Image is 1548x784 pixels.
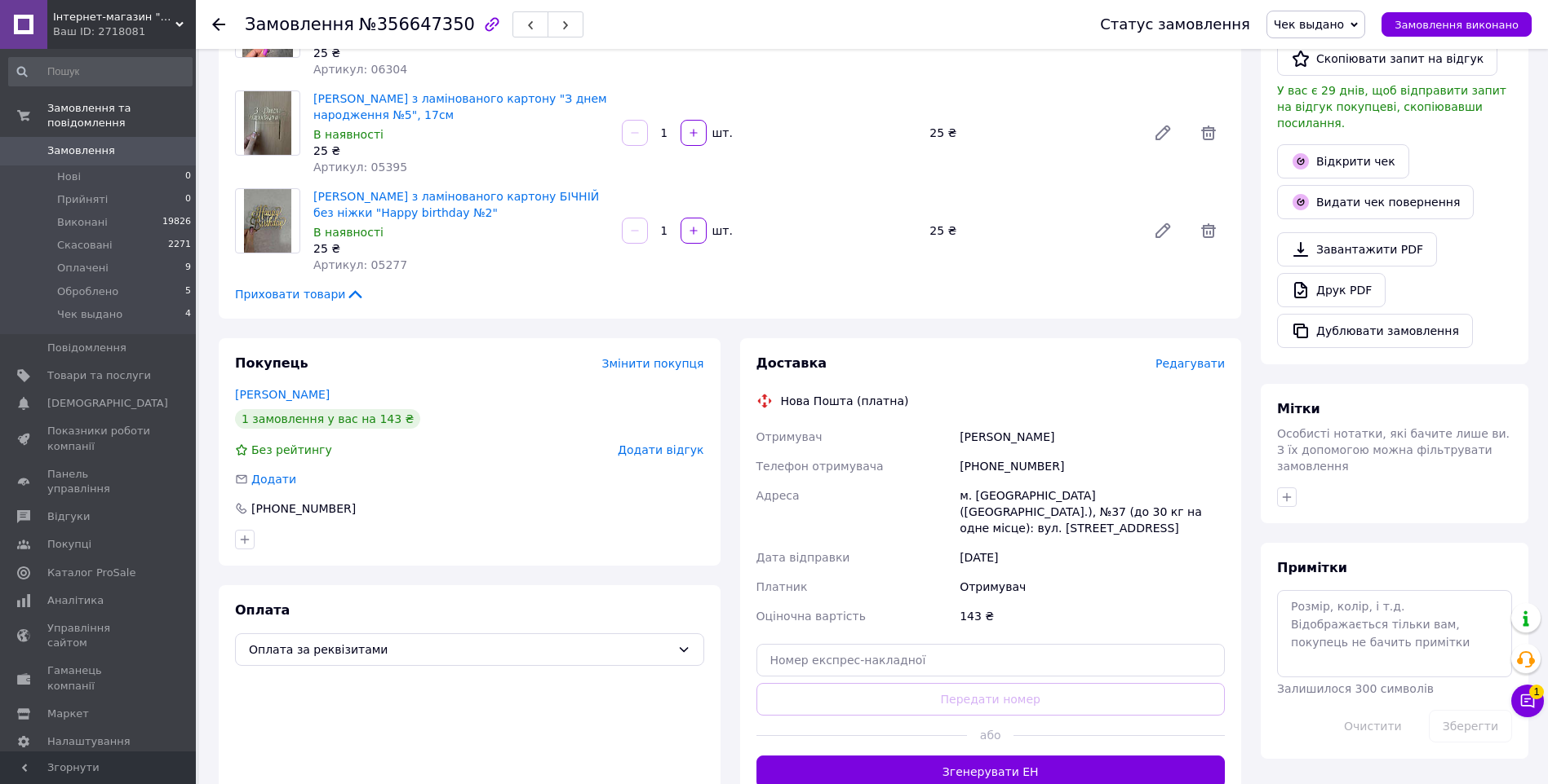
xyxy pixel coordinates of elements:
[708,125,734,141] div: шт.
[57,261,109,275] span: Оплачені
[1192,117,1225,149] span: Видалити
[57,307,122,322] span: Чек выдано
[756,580,808,593] span: Платник
[1529,685,1544,699] span: 1
[1147,117,1179,149] a: Редагувати
[1192,214,1225,247] span: Видалити
[47,368,151,383] span: Товари та послуги
[212,16,225,33] div: Повернутися назад
[923,219,1140,242] div: 25 ₴
[47,621,151,650] span: Управління сайтом
[57,238,113,253] span: Скасовані
[923,121,1140,144] div: 25 ₴
[57,284,118,299] span: Оброблено
[162,215,191,230] span: 19826
[313,45,609,61] div: 25 ₴
[235,388,330,401] a: [PERSON_NAME]
[47,101,196,130] span: Замовлення та повідомлення
[1277,144,1409,178] a: Відкрити чек
[1277,273,1386,307] a: Друк PDF
[756,489,800,502] span: Адреса
[1277,185,1474,219] button: Видати чек повернення
[47,424,151,453] span: Показники роботи компанії
[250,500,357,517] div: [PHONE_NUMBER]
[53,10,175,24] span: Інтернет-магазин "Шедеври кондитера від А до Я"
[1277,560,1347,575] span: Примітки
[53,24,196,39] div: Ваш ID: 2718081
[47,341,126,355] span: Повідомлення
[185,284,191,299] span: 5
[956,572,1228,601] div: Отримувач
[777,393,913,409] div: Нова Пошта (платна)
[47,593,104,608] span: Аналітика
[756,644,1226,676] input: Номер експрес-накладної
[1277,401,1320,416] span: Мітки
[235,409,420,429] div: 1 замовлення у вас на 143 ₴
[57,192,108,207] span: Прийняті
[313,128,384,141] span: В наявності
[1277,314,1473,348] button: Дублювати замовлення
[185,261,191,275] span: 9
[956,601,1228,631] div: 143 ₴
[1100,16,1250,33] div: Статус замовлення
[57,215,108,230] span: Виконані
[956,543,1228,572] div: [DATE]
[1277,42,1497,76] button: Скопіювати запит на відгук
[235,286,365,302] span: Приховати товари
[313,143,609,159] div: 25 ₴
[1155,357,1225,370] span: Редагувати
[313,240,609,257] div: 25 ₴
[1147,214,1179,247] a: Редагувати
[313,226,384,239] span: В наявності
[244,189,292,253] img: Топер з ламінованого картону БІЧНІЙ без ніжки "Happy birthday №2"
[956,451,1228,481] div: [PHONE_NUMBER]
[1277,682,1434,695] span: Залишилося 300 символів
[235,602,290,618] span: Оплата
[185,170,191,184] span: 0
[618,443,703,456] span: Додати відгук
[47,566,135,580] span: Каталог ProSale
[1277,427,1510,473] span: Особисті нотатки, які бачите лише ви. З їх допомогою можна фільтрувати замовлення
[756,460,884,473] span: Телефон отримувача
[756,551,850,564] span: Дата відправки
[47,509,90,524] span: Відгуки
[313,161,407,174] span: Артикул: 05395
[251,443,332,456] span: Без рейтингу
[244,91,292,155] img: Топер з ламінованого картону "З днем народження №5", 17см
[8,57,193,86] input: Пошук
[313,190,599,219] a: [PERSON_NAME] з ламінованого картону БІЧНІЙ без ніжки "Happy birthday №2"
[47,143,115,158] span: Замовлення
[1382,12,1532,37] button: Замовлення виконано
[47,467,151,496] span: Панель управління
[756,610,866,623] span: Оціночна вартість
[359,15,475,34] span: №356647350
[313,258,407,271] span: Артикул: 05277
[1274,18,1344,31] span: Чек выдано
[1511,685,1544,717] button: Чат з покупцем1
[313,63,407,76] span: Артикул: 06304
[235,355,308,371] span: Покупець
[956,422,1228,451] div: [PERSON_NAME]
[313,92,607,121] a: [PERSON_NAME] з ламінованого картону "З днем народження №5", 17см
[168,238,191,253] span: 2271
[956,481,1228,543] div: м. [GEOGRAPHIC_DATA] ([GEOGRAPHIC_DATA].), №37 (до 30 кг на одне місце): вул. [STREET_ADDRESS]
[708,222,734,239] div: шт.
[57,170,81,184] span: Нові
[967,727,1014,743] span: або
[756,430,823,443] span: Отримувач
[1277,232,1437,266] a: Завантажити PDF
[756,355,827,371] span: Доставка
[47,396,168,411] span: [DEMOGRAPHIC_DATA]
[47,663,151,693] span: Гаманець компанії
[47,537,91,552] span: Покупці
[1277,84,1506,130] span: У вас є 29 днів, щоб відправити запит на відгук покупцеві, скопіювавши посилання.
[245,15,354,34] span: Замовлення
[47,707,89,721] span: Маркет
[185,192,191,207] span: 0
[249,641,671,658] span: Оплата за реквізитами
[47,734,131,749] span: Налаштування
[185,307,191,322] span: 4
[602,357,704,370] span: Змінити покупця
[1395,19,1519,31] span: Замовлення виконано
[251,473,296,486] span: Додати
